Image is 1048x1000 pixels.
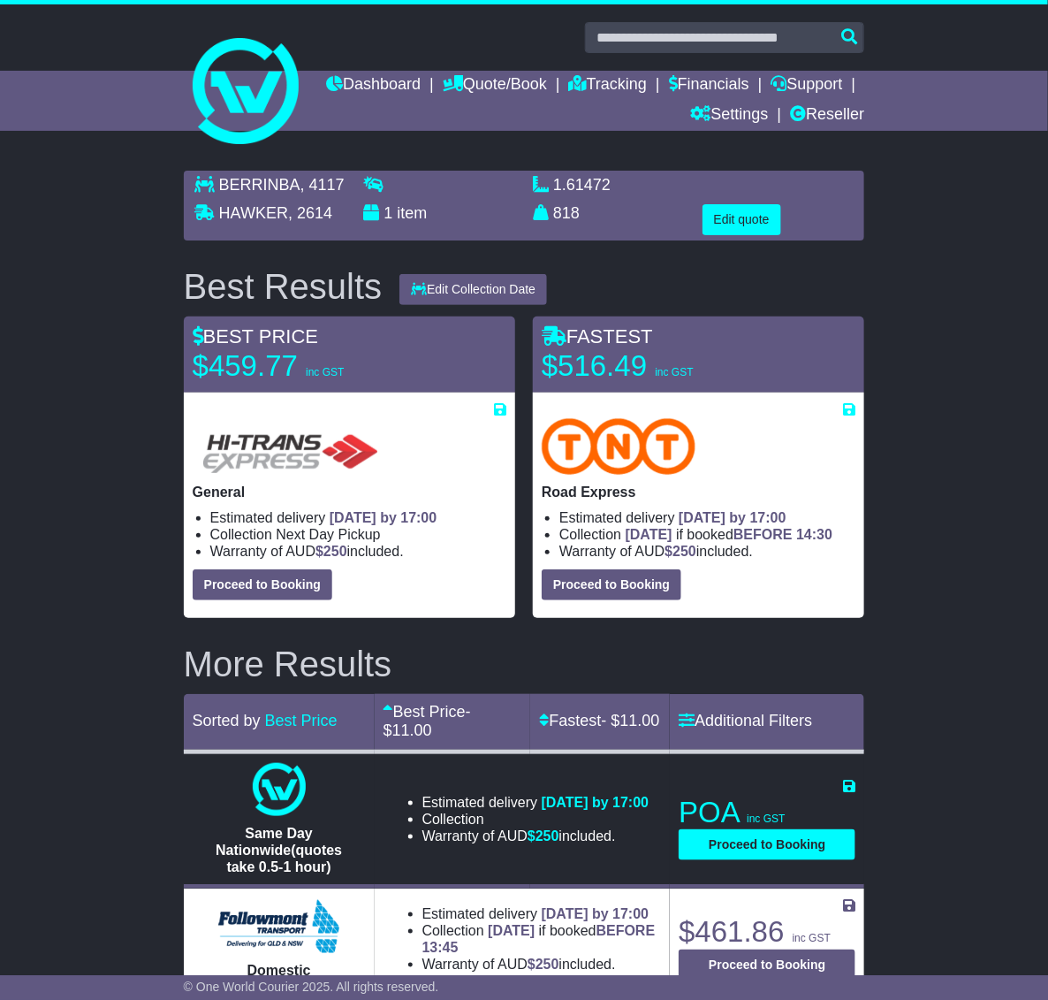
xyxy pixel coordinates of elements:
a: Best Price- $11.00 [384,703,471,740]
li: Estimated delivery [559,509,855,526]
div: Best Results [175,267,391,306]
span: 11.00 [620,712,660,729]
span: $ [315,544,347,559]
span: [DATE] [488,923,535,938]
span: 13:45 [422,940,459,955]
span: - $ [384,703,471,740]
a: Fastest- $11.00 [539,712,659,729]
span: , 4117 [300,176,345,194]
span: 250 [535,828,559,844]
span: [DATE] by 17:00 [542,795,649,810]
li: Warranty of AUD included. [210,543,506,560]
span: BEFORE [733,527,793,542]
li: Collection [422,811,649,828]
span: inc GST [747,813,785,825]
button: Proceed to Booking [542,569,681,600]
span: FASTEST [542,325,653,347]
span: BEST PRICE [193,325,318,347]
li: Collection [422,922,658,956]
h2: More Results [184,645,865,683]
a: Tracking [569,71,647,101]
span: [DATE] by 17:00 [542,906,649,921]
span: item [397,204,427,222]
li: Estimated delivery [210,509,506,526]
button: Proceed to Booking [679,829,855,860]
span: $ [664,544,696,559]
li: Warranty of AUD included. [422,956,658,973]
span: 14:30 [796,527,832,542]
span: 250 [672,544,696,559]
span: $ [528,828,559,844]
span: BERRINBA [219,176,300,194]
span: [DATE] [626,527,672,542]
li: Collection [210,526,506,543]
p: $461.86 [679,914,855,950]
span: Domestic [247,963,311,978]
li: Estimated delivery [422,794,649,811]
span: , 2614 [288,204,332,222]
img: HiTrans (Machship): General [193,418,385,475]
span: inc GST [306,366,344,378]
span: Sorted by [193,712,261,729]
span: 1 [384,204,392,222]
a: Dashboard [326,71,421,101]
a: Reseller [790,101,864,131]
span: HAWKER [219,204,288,222]
span: 250 [323,544,347,559]
span: inc GST [793,932,831,944]
span: [DATE] by 17:00 [330,510,437,525]
span: Next Day Pickup [276,527,380,542]
li: Collection [559,526,855,543]
a: Financials [669,71,749,101]
a: Settings [691,101,769,131]
span: inc GST [655,366,693,378]
span: Same Day Nationwide(quotes take 0.5-1 hour) [216,826,342,874]
span: if booked [626,527,832,542]
span: - $ [602,712,660,729]
button: Proceed to Booking [679,950,855,981]
button: Proceed to Booking [193,569,332,600]
img: One World Courier: Same Day Nationwide(quotes take 0.5-1 hour) [253,763,306,816]
p: POA [679,795,855,830]
span: BEFORE [596,923,656,938]
button: Edit quote [702,204,781,235]
p: Road Express [542,484,855,500]
span: 250 [535,957,559,972]
span: © One World Courier 2025. All rights reserved. [184,980,439,994]
p: $516.49 [542,348,763,384]
li: Warranty of AUD included. [422,828,649,844]
a: Quote/Book [443,71,547,101]
a: Best Price [265,712,338,729]
img: TNT Domestic: Road Express [542,418,695,475]
a: Support [771,71,843,101]
img: Followmont Transport: Domestic [218,900,339,953]
li: Warranty of AUD included. [559,543,855,560]
li: Estimated delivery [422,905,658,922]
span: if booked [422,923,656,955]
span: [DATE] by 17:00 [679,510,786,525]
span: 11.00 [392,721,432,739]
p: $459.77 [193,348,414,384]
button: Edit Collection Date [399,274,547,305]
span: 1.61472 [553,176,611,194]
a: Additional Filters [679,712,812,729]
span: $ [528,957,559,972]
span: 818 [553,204,580,222]
p: General [193,484,506,500]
